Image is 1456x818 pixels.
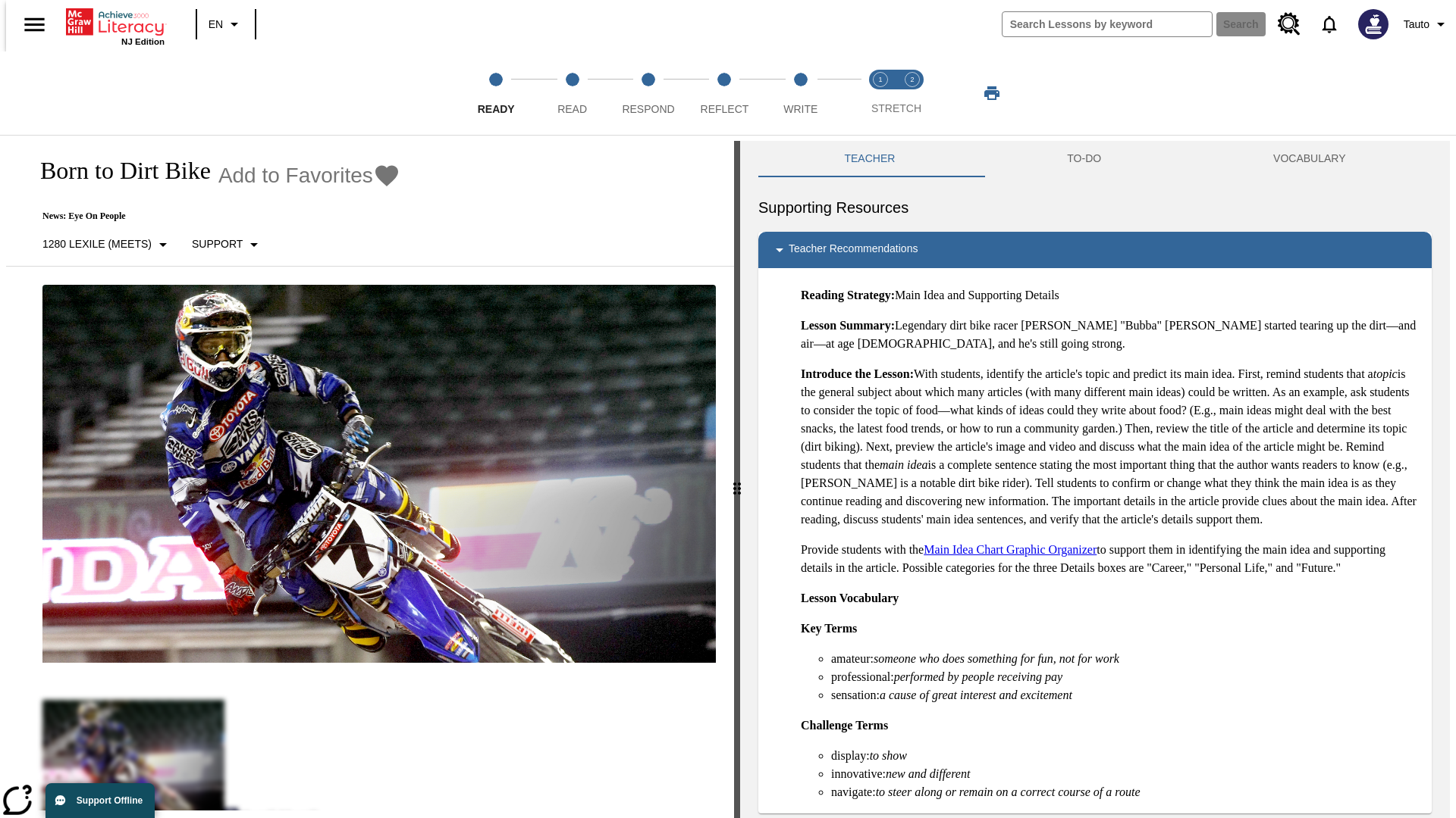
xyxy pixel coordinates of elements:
[192,236,243,252] p: Support
[452,52,540,135] button: Ready step 1 of 5
[789,241,918,259] p: Teacher Recommendations
[42,236,152,252] p: 1280 Lexile (Meets)
[801,367,914,380] strong: Introduce the Lesson:
[831,668,1420,686] li: professional:
[1358,9,1389,39] img: Avatar
[924,543,1097,556] a: Main Idea Chart Graphic Organizer
[758,195,1432,220] h6: Supporting Resources
[1188,141,1432,177] button: VOCABULARY
[218,164,373,188] span: Add to Favorites
[886,767,970,780] em: new and different
[45,783,155,818] button: Support Offline
[36,231,178,258] button: Select Lexile, 1280 Lexile (Meets)
[622,103,674,115] span: Respond
[1310,5,1349,44] a: Notifications
[801,289,895,301] strong: Reading Strategy:
[831,650,1420,668] li: amateur:
[202,11,250,38] button: Language: EN, Select a language
[77,795,143,806] span: Support Offline
[24,211,400,222] p: News: Eye On People
[894,670,1062,683] em: performed by people receiving pay
[1398,11,1456,38] button: Profile/Settings
[121,37,165,46] span: NJ Edition
[801,317,1420,353] p: Legendary dirt bike racer [PERSON_NAME] "Bubba" [PERSON_NAME] started tearing up the dirt—and air...
[801,592,899,604] strong: Lesson Vocabulary
[831,783,1420,801] li: navigate:
[1003,12,1212,36] input: search field
[801,622,857,635] strong: Key Terms
[801,286,1420,304] p: Main Idea and Supporting Details
[758,141,1432,177] div: Instructional Panel Tabs
[757,52,845,135] button: Write step 5 of 5
[981,141,1188,177] button: TO-DO
[680,52,768,135] button: Reflect step 4 of 5
[801,719,888,732] strong: Challenge Terms
[876,785,1141,798] em: to steer along or remain on a correct course of a route
[801,365,1420,529] p: With students, identify the article's topic and predict its main idea. First, remind students tha...
[1269,4,1310,45] a: Resource Center, Will open in new tab
[12,2,57,47] button: Open side menu
[1349,5,1398,44] button: Select a new avatar
[890,52,934,135] button: Stretch Respond step 2 of 2
[1404,17,1429,33] span: Tauto
[734,141,740,818] div: Press Enter or Spacebar and then press right and left arrow keys to move the slider
[858,52,902,135] button: Stretch Read step 1 of 2
[478,103,515,115] span: Ready
[66,5,165,46] div: Home
[701,103,749,115] span: Reflect
[186,231,269,258] button: Scaffolds, Support
[874,652,1119,665] em: someone who does something for fun, not for work
[831,686,1420,704] li: sensation:
[557,103,587,115] span: Read
[910,76,914,83] text: 2
[1373,367,1398,380] em: topic
[758,141,981,177] button: Teacher
[209,17,223,33] span: EN
[218,162,400,189] button: Add to Favorites - Born to Dirt Bike
[831,765,1420,783] li: innovative:
[880,458,928,471] em: main idea
[24,157,211,185] h1: Born to Dirt Bike
[604,52,692,135] button: Respond step 3 of 5
[801,541,1420,577] p: Provide students with the to support them in identifying the main idea and supporting details in ...
[740,141,1450,818] div: activity
[831,747,1420,765] li: display:
[42,285,716,663] img: Motocross racer James Stewart flies through the air on his dirt bike.
[6,141,734,810] div: reading
[801,319,895,332] strong: Lesson Summary:
[783,103,817,115] span: Write
[878,76,882,83] text: 1
[871,102,921,114] span: STRETCH
[758,232,1432,268] div: Teacher Recommendations
[880,688,1072,701] em: a cause of great interest and excitement
[968,80,1016,107] button: Print
[870,749,907,762] em: to show
[528,52,616,135] button: Read step 2 of 5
